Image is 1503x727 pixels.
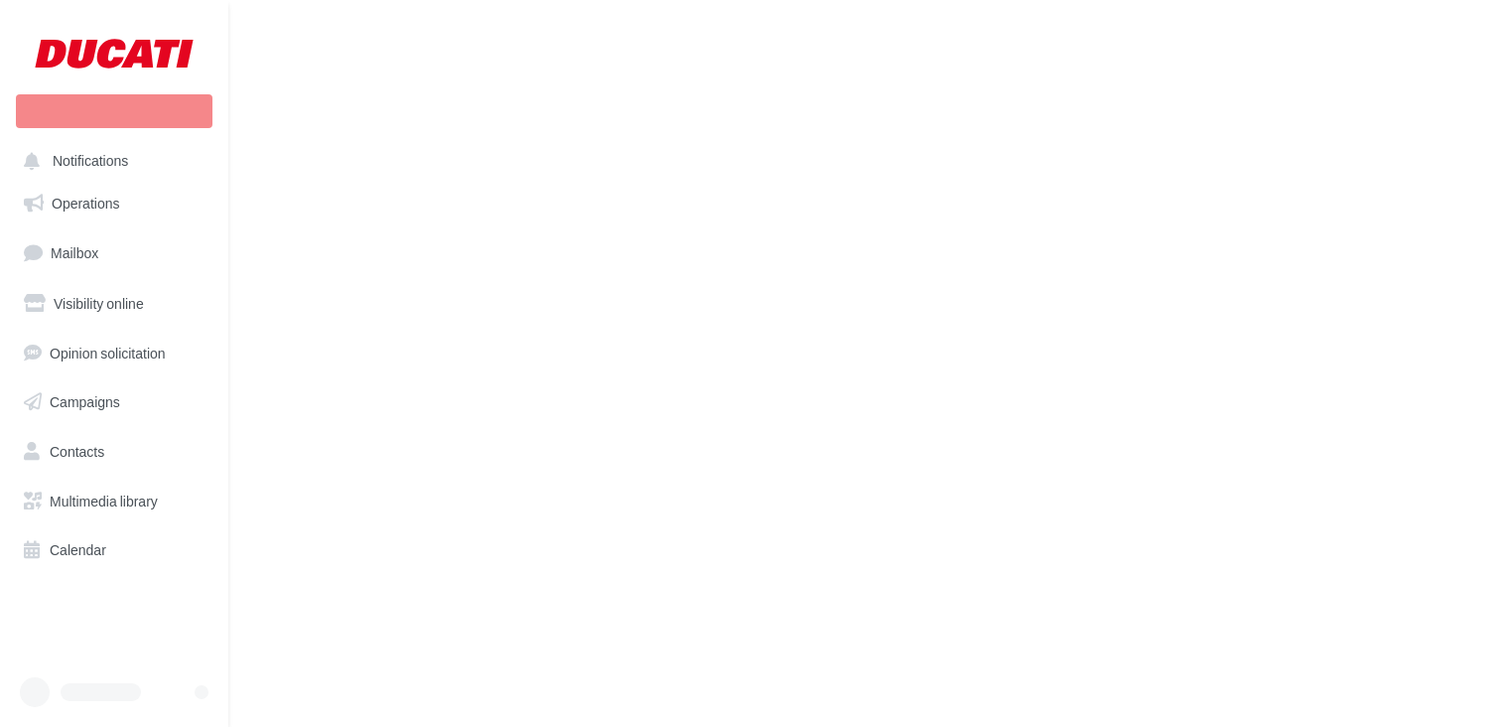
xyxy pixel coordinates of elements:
a: Mailbox [12,231,216,274]
span: Calendar [50,541,106,558]
span: Opinion solicitation [50,344,166,361]
span: Visibility online [54,295,144,312]
span: Operations [52,195,119,212]
span: Campaigns [50,393,120,410]
a: Contacts [12,431,216,473]
a: Multimedia library [12,481,216,522]
a: Operations [12,183,216,224]
span: Notifications [53,153,128,170]
a: Opinion solicitation [12,333,216,374]
a: Calendar [12,529,216,571]
a: Campaigns [12,381,216,423]
div: New campaign [16,94,212,128]
span: Contacts [50,443,104,460]
span: Mailbox [51,244,98,261]
span: Multimedia library [50,493,158,509]
a: Visibility online [12,283,216,325]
